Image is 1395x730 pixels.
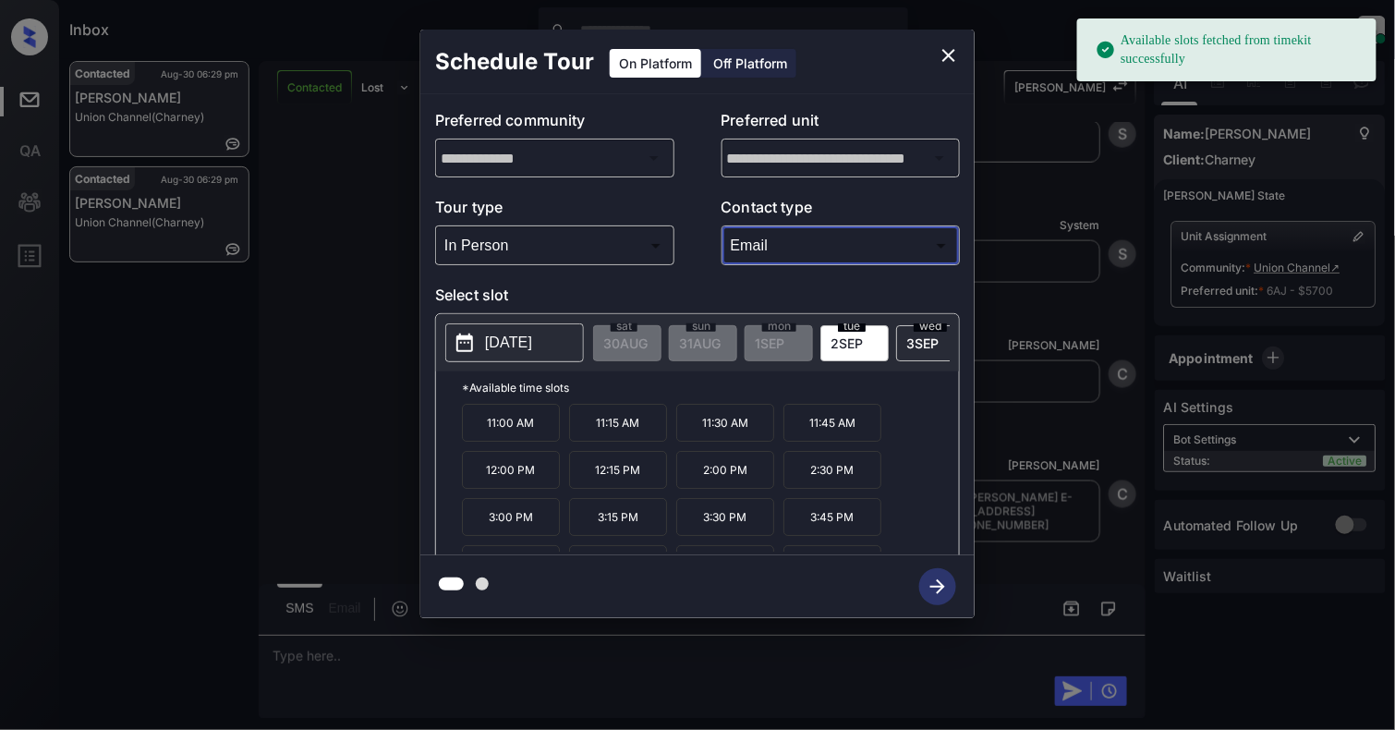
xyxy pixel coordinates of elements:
[569,404,667,442] p: 11:15 AM
[435,109,674,139] p: Preferred community
[722,109,961,139] p: Preferred unit
[569,451,667,489] p: 12:15 PM
[462,451,560,489] p: 12:00 PM
[440,230,670,261] div: In Person
[896,325,964,361] div: date-select
[462,404,560,442] p: 11:00 AM
[485,332,532,354] p: [DATE]
[445,323,584,362] button: [DATE]
[783,545,881,583] p: 4:45 PM
[420,30,609,94] h2: Schedule Tour
[1096,24,1362,76] div: Available slots fetched from timekit successfully
[930,37,967,74] button: close
[569,545,667,583] p: 4:15 PM
[726,230,956,261] div: Email
[831,335,863,351] span: 2 SEP
[569,498,667,536] p: 3:15 PM
[610,49,701,78] div: On Platform
[704,49,796,78] div: Off Platform
[462,545,560,583] p: 4:00 PM
[462,498,560,536] p: 3:00 PM
[906,335,939,351] span: 3 SEP
[676,404,774,442] p: 11:30 AM
[838,321,866,332] span: tue
[722,196,961,225] p: Contact type
[435,196,674,225] p: Tour type
[820,325,889,361] div: date-select
[676,498,774,536] p: 3:30 PM
[676,545,774,583] p: 4:30 PM
[676,451,774,489] p: 2:00 PM
[462,371,959,404] p: *Available time slots
[783,404,881,442] p: 11:45 AM
[914,321,947,332] span: wed
[783,498,881,536] p: 3:45 PM
[435,284,960,313] p: Select slot
[783,451,881,489] p: 2:30 PM
[908,563,967,611] button: btn-next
